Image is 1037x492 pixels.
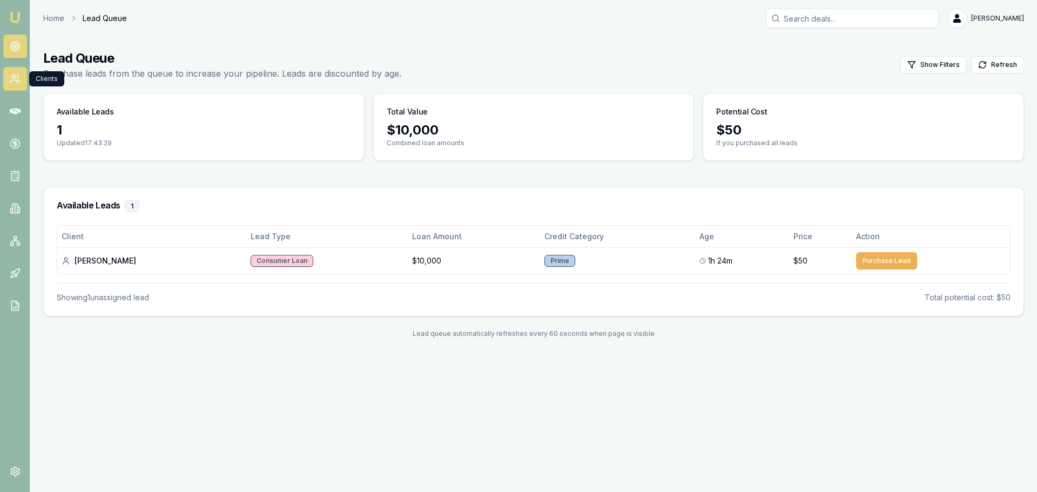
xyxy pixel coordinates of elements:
[971,56,1024,73] button: Refresh
[544,255,575,267] div: Prime
[29,71,64,86] div: Clients
[83,13,127,24] span: Lead Queue
[789,226,852,247] th: Price
[716,139,1011,147] p: If you purchased all leads
[57,106,114,117] h3: Available Leads
[251,255,313,267] div: Consumer Loan
[387,122,681,139] div: $ 10,000
[43,13,64,24] a: Home
[856,252,917,269] button: Purchase Lead
[125,200,139,212] div: 1
[57,139,351,147] p: Updated 17:43:29
[971,14,1024,23] span: [PERSON_NAME]
[43,50,401,67] h1: Lead Queue
[57,122,351,139] div: 1
[716,122,1011,139] div: $ 50
[852,226,1010,247] th: Action
[708,255,732,266] span: 1h 24m
[716,106,767,117] h3: Potential Cost
[62,255,242,266] div: [PERSON_NAME]
[57,292,149,303] div: Showing 1 unassigned lead
[793,255,807,266] span: $50
[43,329,1024,338] div: Lead queue automatically refreshes every 60 seconds when page is visible
[766,9,939,28] input: Search deals
[408,247,540,274] td: $10,000
[387,139,681,147] p: Combined loan amounts
[540,226,695,247] th: Credit Category
[695,226,790,247] th: Age
[246,226,408,247] th: Lead Type
[57,226,246,247] th: Client
[43,67,401,80] p: Purchase leads from the queue to increase your pipeline. Leads are discounted by age.
[9,11,22,24] img: emu-icon-u.png
[900,56,967,73] button: Show Filters
[57,200,1011,212] h3: Available Leads
[387,106,428,117] h3: Total Value
[408,226,540,247] th: Loan Amount
[43,13,127,24] nav: breadcrumb
[925,292,1011,303] div: Total potential cost: $50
